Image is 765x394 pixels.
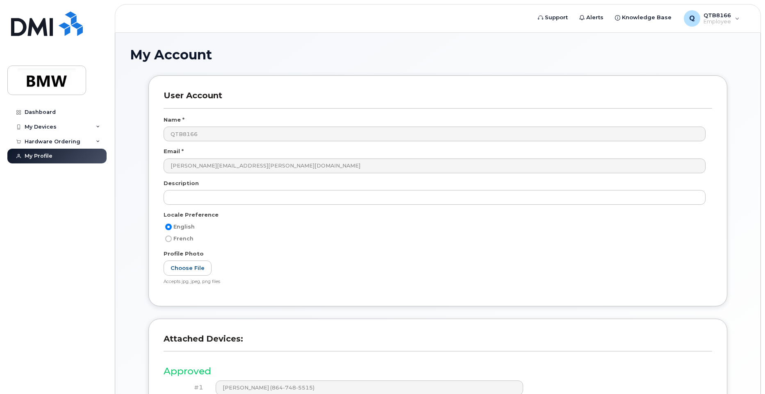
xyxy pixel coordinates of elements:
input: French [165,235,172,242]
label: Locale Preference [164,211,219,219]
label: Choose File [164,260,212,276]
input: English [165,224,172,230]
div: Accepts jpg, jpeg, png files [164,279,706,285]
h4: #1 [170,384,203,391]
h1: My Account [130,48,746,62]
h3: User Account [164,91,712,108]
span: English [173,224,195,230]
h3: Attached Devices: [164,334,712,351]
label: Email * [164,147,184,155]
label: Name * [164,116,184,124]
span: French [173,235,194,242]
h3: Approved [164,366,712,376]
label: Description [164,179,199,187]
label: Profile Photo [164,250,204,258]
